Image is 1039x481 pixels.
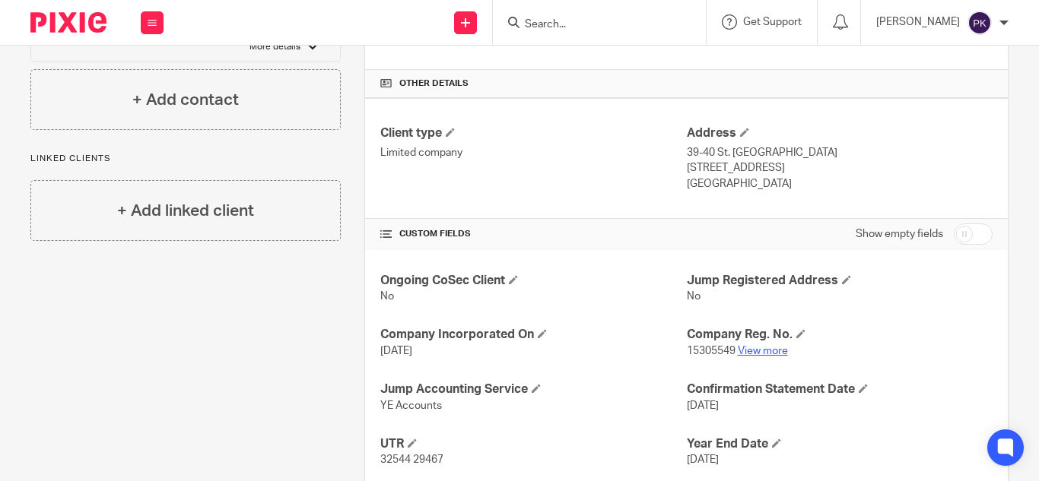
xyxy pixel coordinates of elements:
[687,327,993,343] h4: Company Reg. No.
[380,436,686,452] h4: UTR
[523,18,660,32] input: Search
[380,346,412,356] span: [DATE]
[380,400,442,411] span: YE Accounts
[132,88,239,112] h4: + Add contact
[380,381,686,397] h4: Jump Accounting Service
[117,199,254,223] h4: + Add linked client
[380,145,686,160] p: Limited company
[876,14,960,30] p: [PERSON_NAME]
[249,41,300,53] p: More details
[380,273,686,289] h4: Ongoing CoSec Client
[856,226,943,242] label: Show empty fields
[687,346,736,356] span: 15305549
[30,12,106,33] img: Pixie
[380,291,394,302] span: No
[30,153,341,165] p: Linked clients
[687,454,719,465] span: [DATE]
[687,291,701,302] span: No
[380,327,686,343] h4: Company Incorporated On
[743,17,802,27] span: Get Support
[687,145,993,160] p: 39-40 St. [GEOGRAPHIC_DATA]
[687,176,993,191] p: [GEOGRAPHIC_DATA]
[687,381,993,397] h4: Confirmation Statement Date
[687,125,993,141] h4: Address
[968,11,992,35] img: svg%3E
[687,273,993,289] h4: Jump Registered Address
[380,228,686,240] h4: CUSTOM FIELDS
[380,125,686,141] h4: Client type
[380,454,443,465] span: 32544 29467
[738,346,788,356] a: View more
[399,78,469,90] span: Other details
[687,400,719,411] span: [DATE]
[687,436,993,452] h4: Year End Date
[687,160,993,176] p: [STREET_ADDRESS]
